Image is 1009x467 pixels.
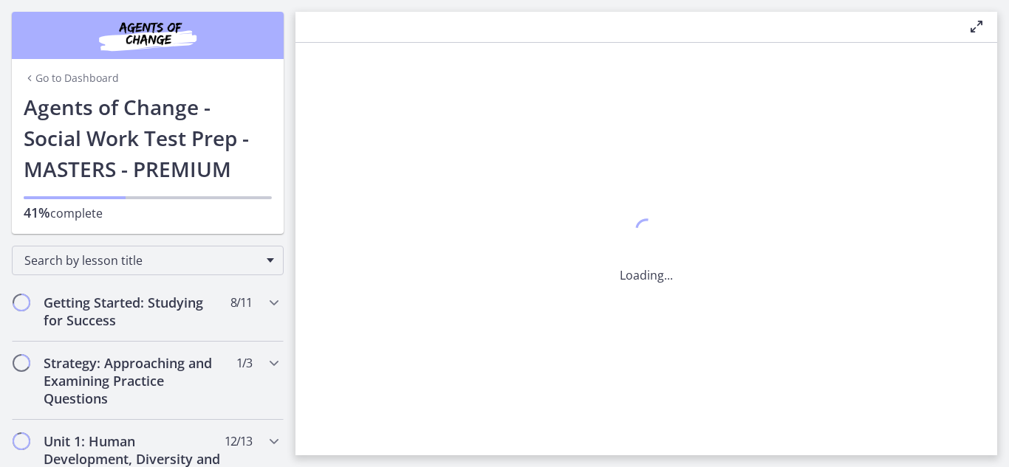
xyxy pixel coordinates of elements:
[24,71,119,86] a: Go to Dashboard
[24,204,272,222] p: complete
[230,294,252,311] span: 8 / 11
[236,354,252,372] span: 1 / 3
[44,294,224,329] h2: Getting Started: Studying for Success
[620,215,673,249] div: 1
[24,204,50,221] span: 41%
[12,246,284,275] div: Search by lesson title
[620,266,673,284] p: Loading...
[24,91,272,184] h1: Agents of Change - Social Work Test Prep - MASTERS - PREMIUM
[44,354,224,407] h2: Strategy: Approaching and Examining Practice Questions
[24,252,259,269] span: Search by lesson title
[59,18,236,53] img: Agents of Change
[225,432,252,450] span: 12 / 13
